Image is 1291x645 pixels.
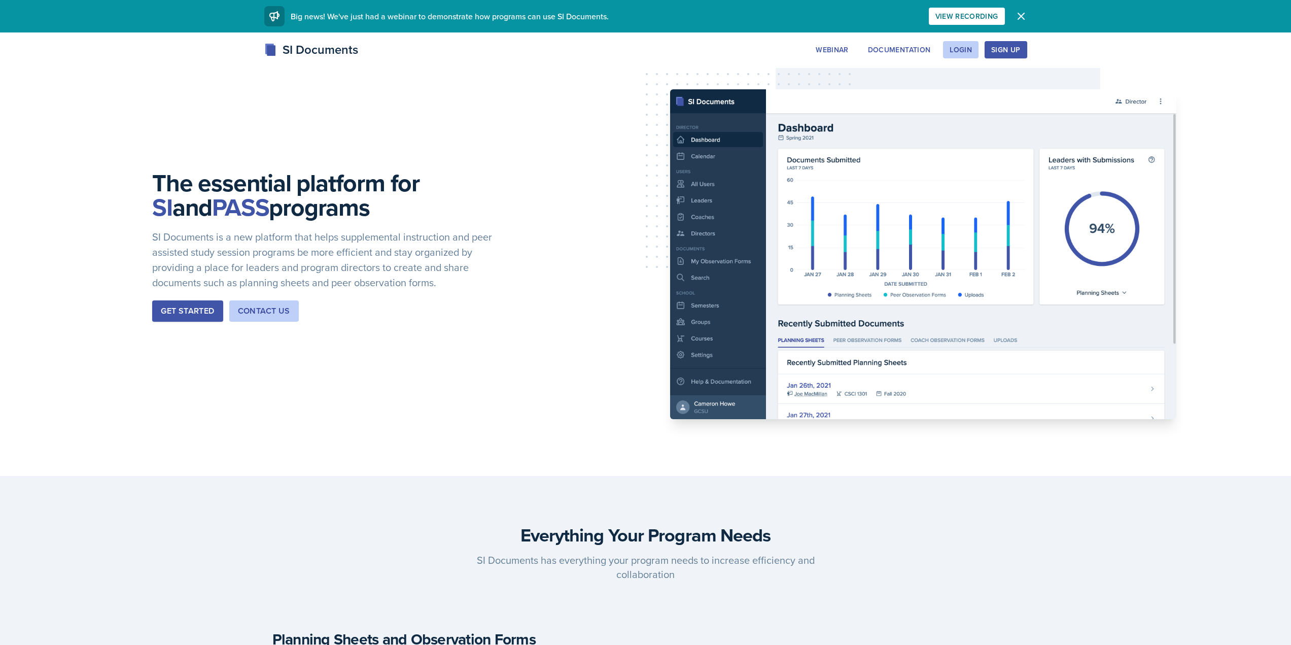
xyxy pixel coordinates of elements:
[229,300,299,322] button: Contact Us
[935,12,998,20] div: View Recording
[238,305,290,317] div: Contact Us
[809,41,855,58] button: Webinar
[929,8,1005,25] button: View Recording
[291,11,609,22] span: Big news! We've just had a webinar to demonstrate how programs can use SI Documents.
[861,41,937,58] button: Documentation
[985,41,1027,58] button: Sign Up
[868,46,931,54] div: Documentation
[264,41,358,59] div: SI Documents
[816,46,848,54] div: Webinar
[161,305,214,317] div: Get Started
[152,300,223,322] button: Get Started
[451,553,841,582] p: SI Documents has everything your program needs to increase efficiency and collaboration
[950,46,972,54] div: Login
[991,46,1020,54] div: Sign Up
[272,525,1019,545] h3: Everything Your Program Needs
[943,41,979,58] button: Login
